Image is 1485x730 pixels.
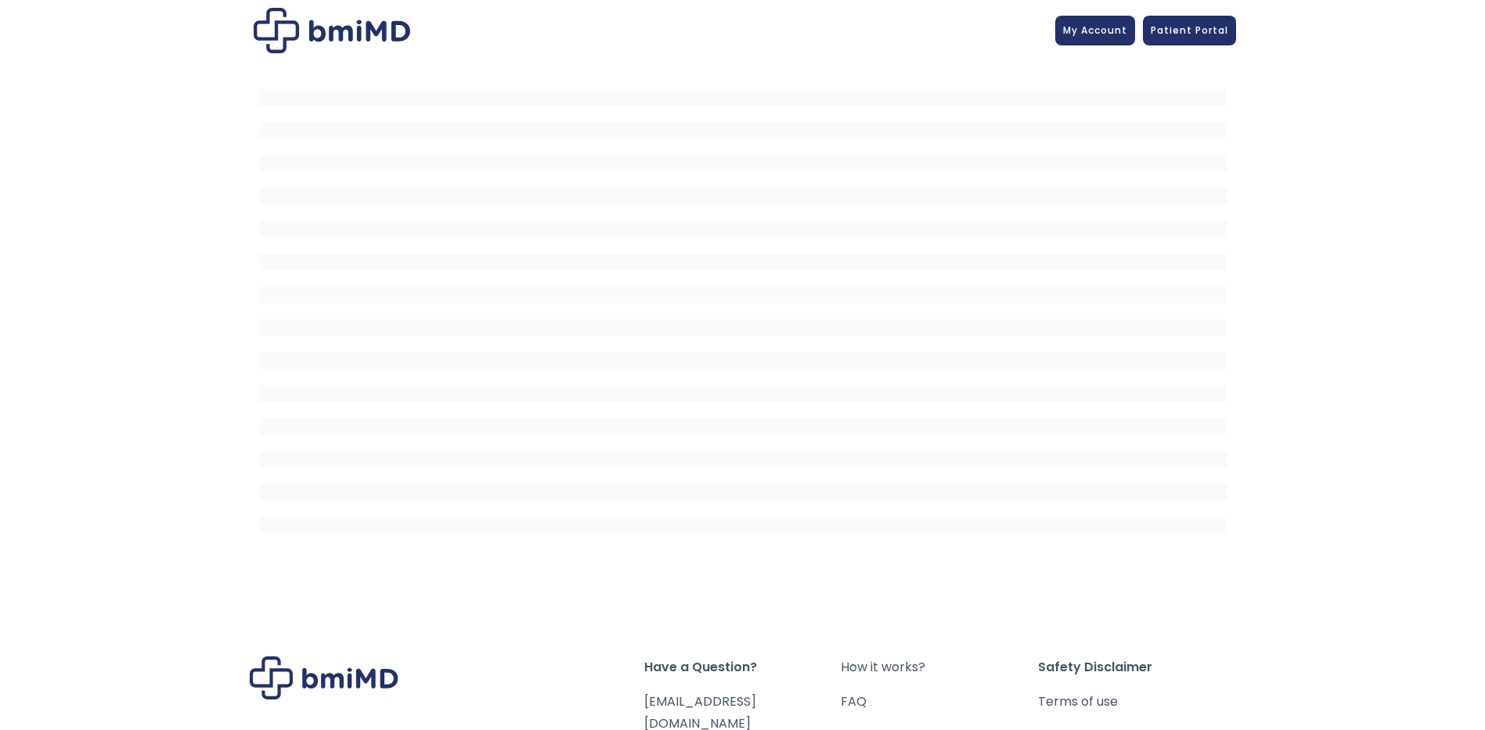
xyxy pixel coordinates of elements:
span: Safety Disclaimer [1038,656,1235,678]
span: Have a Question? [644,656,842,678]
span: My Account [1063,23,1127,37]
img: Patient Messaging Portal [254,8,410,53]
a: How it works? [841,656,1038,678]
iframe: MDI Patient Messaging Portal [259,73,1227,543]
a: FAQ [841,691,1038,713]
a: Patient Portal [1143,16,1236,45]
a: My Account [1055,16,1135,45]
img: Brand Logo [250,656,398,699]
a: Terms of use [1038,691,1235,713]
span: Patient Portal [1151,23,1228,37]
